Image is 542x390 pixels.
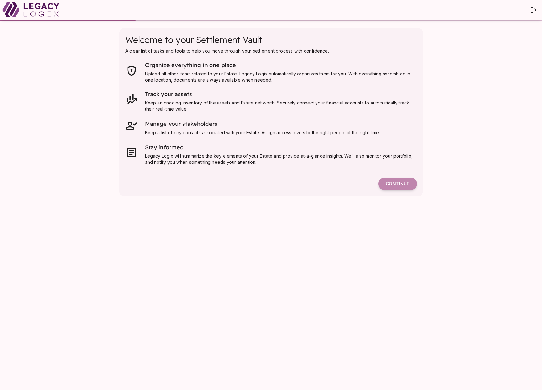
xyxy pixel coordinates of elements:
[145,130,380,135] span: Keep a list of key contacts associated with your Estate. Assign access levels to the right people...
[145,120,218,127] span: Manage your stakeholders
[378,178,417,190] button: Continue
[125,48,329,53] span: A clear list of tasks and tools to help you move through your settlement process with confidence.
[145,153,414,165] span: Legacy Logix will summarize the key elements of your Estate and provide at-a-glance insights. We’...
[145,100,411,112] span: Keep an ongoing inventory of the assets and Estate net worth. Securely connect your financial acc...
[145,144,184,151] span: Stay informed
[125,34,263,45] span: Welcome to your Settlement Vault
[386,181,409,187] span: Continue
[145,61,236,69] span: Organize everything in one place
[145,91,192,98] span: Track your assets
[145,71,412,83] span: Upload all other items related to your Estate. Legacy Logix automatically organizes them for you....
